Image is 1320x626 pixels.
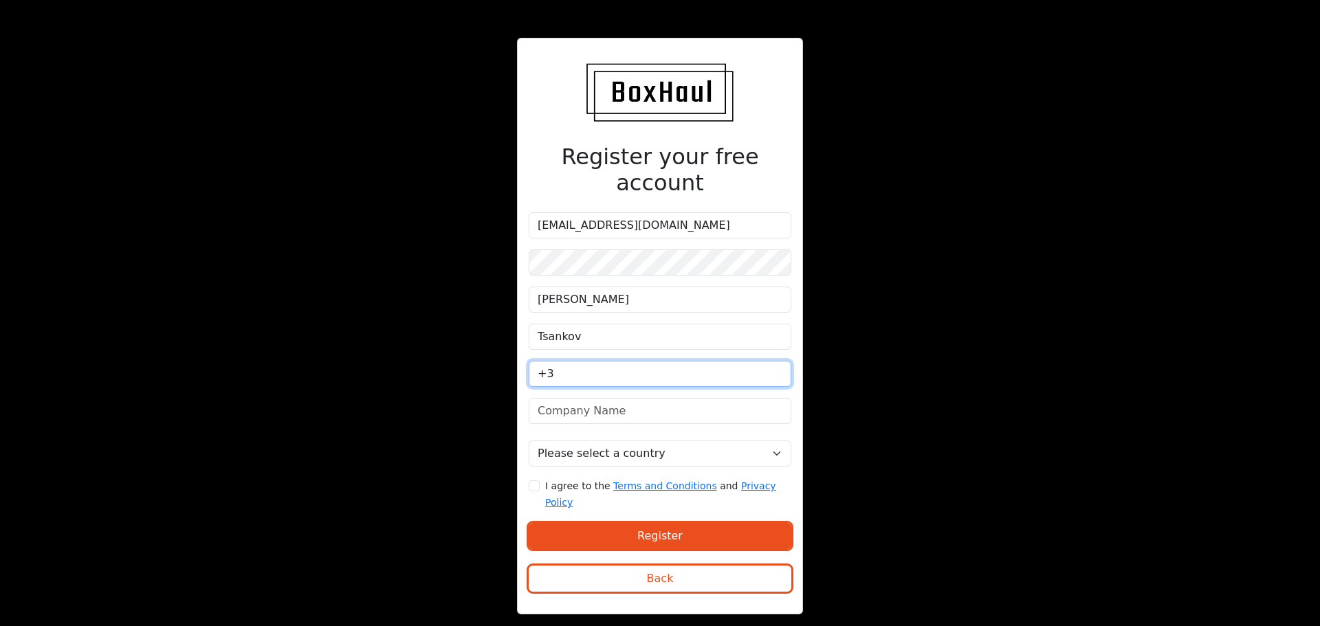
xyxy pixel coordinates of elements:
[529,566,791,592] button: Back
[529,523,791,549] button: Register
[529,361,791,387] input: Phone Number
[529,574,791,588] a: Back
[529,324,791,350] input: Last name
[613,480,717,491] a: Terms and Conditions
[545,480,776,508] small: I agree to the and
[529,398,791,424] input: Company Name
[529,144,791,197] h2: Register your free account
[529,212,791,238] input: Email
[529,287,791,313] input: First Name
[529,440,791,467] select: Select a country
[586,63,734,122] img: BoxHaul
